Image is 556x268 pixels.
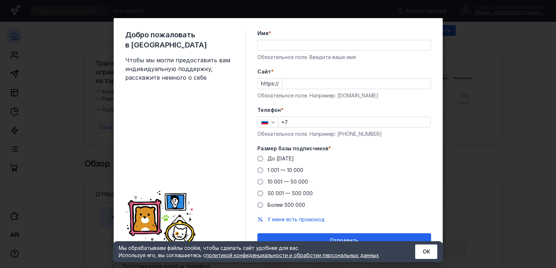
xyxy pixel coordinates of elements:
span: 1 001 — 10 000 [268,167,303,173]
span: Добро пожаловать в [GEOGRAPHIC_DATA] [125,30,234,50]
span: Более 500 000 [268,202,305,208]
span: У меня есть промокод [268,216,325,222]
button: ОК [415,244,437,259]
a: политикой конфиденциальности и обработки персональных данных [206,252,379,258]
span: Cайт [257,68,271,75]
span: 50 001 — 500 000 [268,190,313,196]
div: Обязательное поле. Например: [DOMAIN_NAME] [257,92,431,99]
div: Мы обрабатываем файлы cookie, чтобы сделать сайт удобнее для вас. Используя его, вы соглашаетесь c [119,244,397,259]
button: У меня есть промокод [268,216,325,223]
span: Чтобы мы могли предоставить вам индивидуальную поддержку, расскажите немного о себе [125,56,234,82]
span: 10 001 — 50 000 [268,179,308,185]
span: До [DATE] [268,155,294,162]
span: Размер базы подписчиков [257,145,328,152]
span: Отправить [330,238,358,244]
div: Обязательное поле. Например: [PHONE_NUMBER] [257,130,431,138]
div: Обязательное поле. Введите ваше имя [257,54,431,61]
span: Имя [257,30,269,37]
button: Отправить [257,233,431,248]
span: Телефон [257,106,281,114]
